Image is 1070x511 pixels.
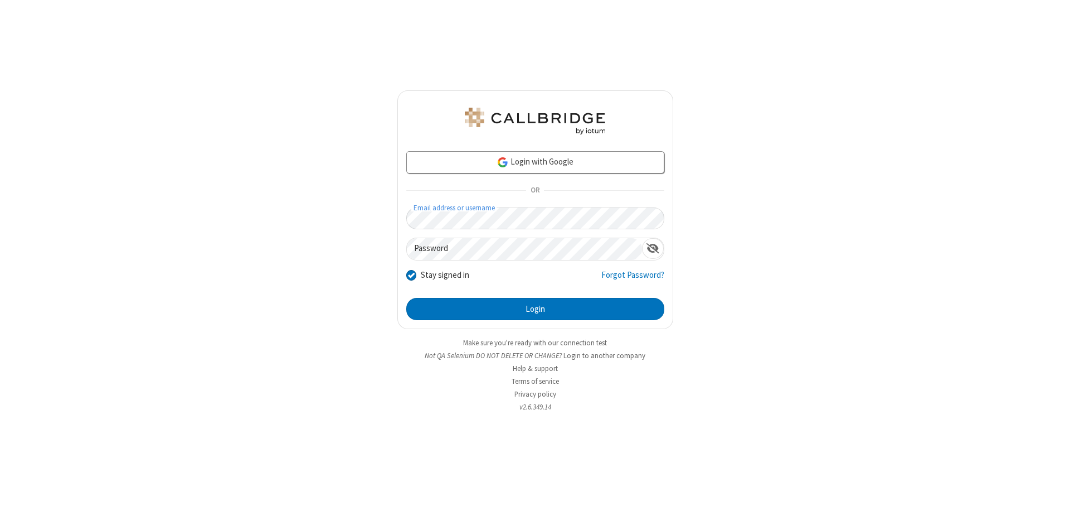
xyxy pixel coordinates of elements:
label: Stay signed in [421,269,469,282]
iframe: Chat [1042,482,1062,503]
li: v2.6.349.14 [397,402,673,412]
a: Login with Google [406,151,664,173]
div: Show password [642,238,664,259]
a: Help & support [513,364,558,373]
input: Password [407,238,642,260]
a: Make sure you're ready with our connection test [463,338,607,348]
button: Login [406,298,664,320]
button: Login to another company [563,350,645,361]
img: QA Selenium DO NOT DELETE OR CHANGE [463,108,607,134]
a: Terms of service [512,377,559,386]
input: Email address or username [406,208,664,229]
img: google-icon.png [497,156,509,168]
li: Not QA Selenium DO NOT DELETE OR CHANGE? [397,350,673,361]
span: OR [526,183,544,199]
a: Forgot Password? [601,269,664,290]
a: Privacy policy [514,389,556,399]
